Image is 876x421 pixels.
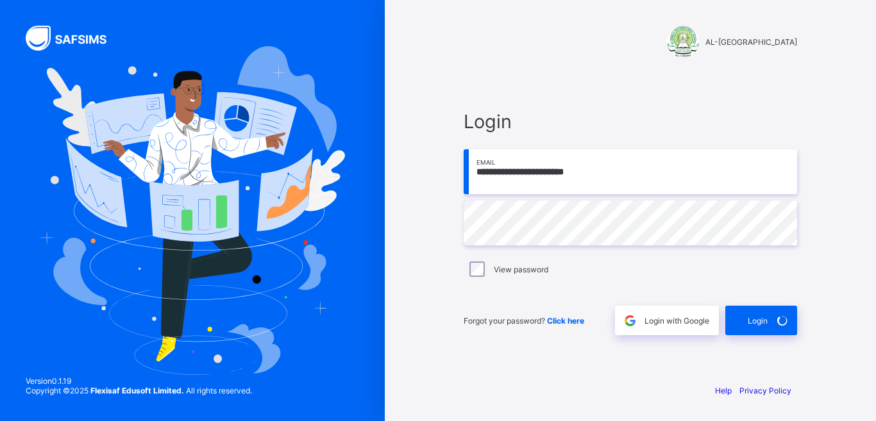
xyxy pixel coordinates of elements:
span: Login [464,110,797,133]
strong: Flexisaf Edusoft Limited. [90,386,184,395]
img: Hero Image [40,46,345,374]
span: Login [748,316,768,326]
img: SAFSIMS Logo [26,26,122,51]
span: AL-[GEOGRAPHIC_DATA] [705,37,797,47]
a: Help [715,386,732,395]
a: Privacy Policy [739,386,791,395]
span: Copyright © 2025 All rights reserved. [26,386,252,395]
span: Forgot your password? [464,316,584,326]
span: Login with Google [644,316,709,326]
span: Version 0.1.19 [26,376,252,386]
img: google.396cfc9801f0270233282035f929180a.svg [623,313,637,328]
a: Click here [547,316,584,326]
label: View password [494,265,548,274]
